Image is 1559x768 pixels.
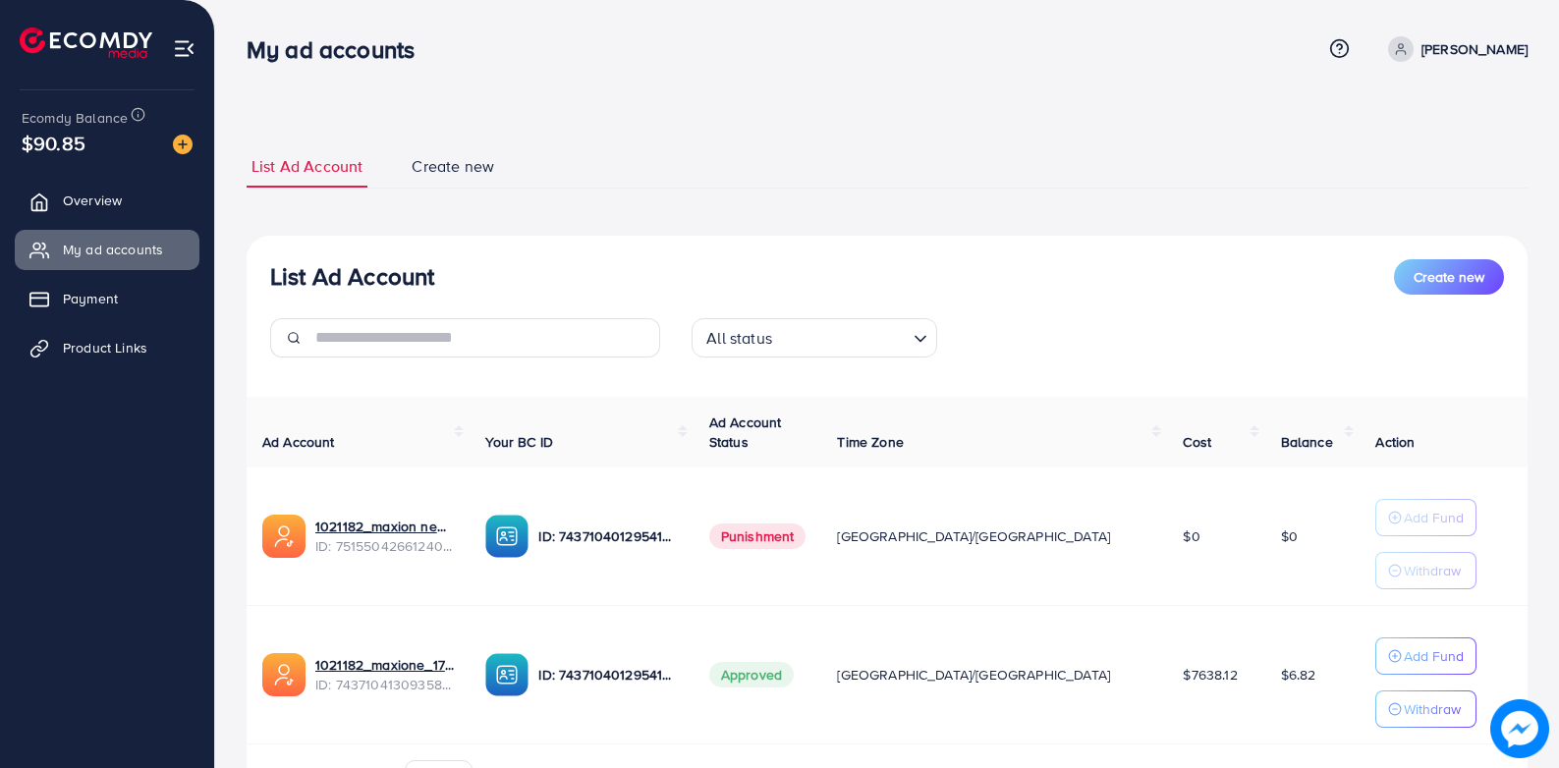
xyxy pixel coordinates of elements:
a: Overview [15,181,199,220]
img: image [173,135,193,154]
span: Ad Account Status [709,412,782,452]
input: Search for option [778,320,906,353]
span: Product Links [63,338,147,357]
span: [GEOGRAPHIC_DATA]/[GEOGRAPHIC_DATA] [837,526,1110,546]
a: 1021182_maxion new 2nd_1749839824416 [315,517,454,536]
a: Product Links [15,328,199,367]
span: Approved [709,662,794,687]
button: Withdraw [1375,552,1476,589]
span: Create new [412,155,494,178]
img: ic-ads-acc.e4c84228.svg [262,515,306,558]
span: Your BC ID [485,432,553,452]
img: ic-ba-acc.ded83a64.svg [485,653,529,696]
img: ic-ba-acc.ded83a64.svg [485,515,529,558]
span: $0 [1281,526,1298,546]
p: Add Fund [1404,644,1464,668]
p: Withdraw [1404,697,1461,721]
div: <span class='underline'>1021182_maxion new 2nd_1749839824416</span></br>7515504266124050440 [315,517,454,557]
div: Search for option [692,318,937,357]
h3: List Ad Account [270,262,434,291]
span: Overview [63,191,122,210]
button: Add Fund [1375,499,1476,536]
span: Action [1375,432,1415,452]
a: 1021182_maxione_1731585765963 [315,655,454,675]
span: List Ad Account [251,155,362,178]
p: Add Fund [1404,506,1464,529]
span: Payment [63,289,118,308]
img: image [1490,699,1549,758]
span: $6.82 [1281,665,1316,685]
a: Payment [15,279,199,318]
div: <span class='underline'>1021182_maxione_1731585765963</span></br>7437104130935898113 [315,655,454,695]
span: ID: 7515504266124050440 [315,536,454,556]
a: My ad accounts [15,230,199,269]
button: Create new [1394,259,1504,295]
span: Balance [1281,432,1333,452]
span: My ad accounts [63,240,163,259]
span: $90.85 [22,129,85,157]
span: $7638.12 [1183,665,1237,685]
p: [PERSON_NAME] [1421,37,1528,61]
span: Create new [1414,267,1484,287]
span: Ad Account [262,432,335,452]
span: Punishment [709,523,807,549]
button: Add Fund [1375,637,1476,675]
a: [PERSON_NAME] [1380,36,1528,62]
span: Cost [1183,432,1211,452]
span: Time Zone [837,432,903,452]
span: All status [702,324,776,353]
p: Withdraw [1404,559,1461,582]
p: ID: 7437104012954140673 [538,663,677,686]
img: logo [20,27,152,58]
img: menu [173,37,195,60]
p: ID: 7437104012954140673 [538,524,677,548]
span: ID: 7437104130935898113 [315,675,454,694]
span: $0 [1183,526,1199,546]
button: Withdraw [1375,690,1476,728]
span: [GEOGRAPHIC_DATA]/[GEOGRAPHIC_DATA] [837,665,1110,685]
h3: My ad accounts [247,35,430,64]
img: ic-ads-acc.e4c84228.svg [262,653,306,696]
span: Ecomdy Balance [22,108,128,128]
